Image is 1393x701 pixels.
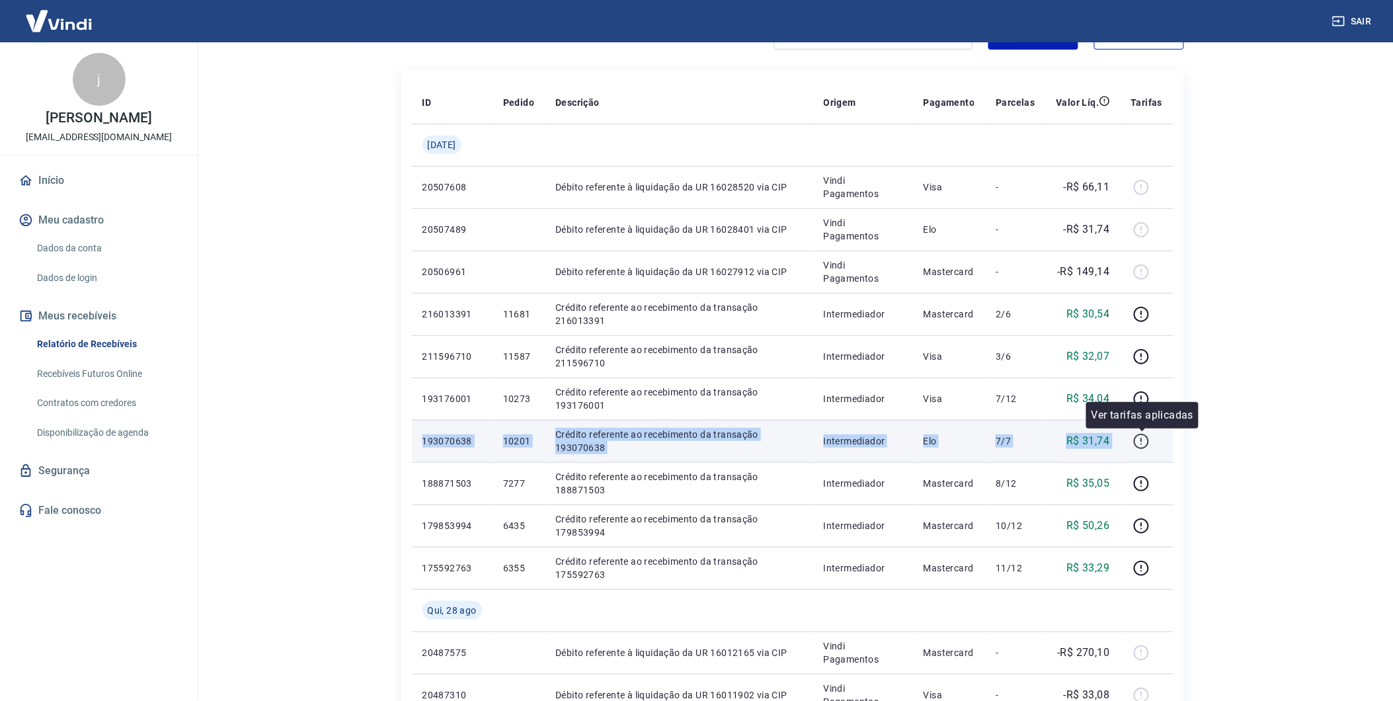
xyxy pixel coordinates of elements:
[32,235,182,262] a: Dados da conta
[924,477,975,490] p: Mastercard
[422,265,482,278] p: 20506961
[503,392,534,405] p: 10273
[32,360,182,388] a: Recebíveis Futuros Online
[824,308,902,321] p: Intermediador
[1064,179,1110,195] p: -R$ 66,11
[996,181,1035,194] p: -
[1066,475,1109,491] p: R$ 35,05
[555,343,802,370] p: Crédito referente ao recebimento da transação 211596710
[422,223,482,236] p: 20507489
[422,477,482,490] p: 188871503
[16,1,102,41] img: Vindi
[16,496,182,525] a: Fale conosco
[428,604,477,617] span: Qui, 28 ago
[924,96,975,109] p: Pagamento
[503,477,534,490] p: 7277
[1056,96,1099,109] p: Valor Líq.
[996,392,1035,405] p: 7/12
[1066,518,1109,534] p: R$ 50,26
[824,477,902,490] p: Intermediador
[16,456,182,485] a: Segurança
[924,519,975,532] p: Mastercard
[996,223,1035,236] p: -
[555,96,600,109] p: Descrição
[996,265,1035,278] p: -
[503,350,534,363] p: 11587
[32,419,182,446] a: Disponibilização de agenda
[996,477,1035,490] p: 8/12
[824,519,902,532] p: Intermediador
[924,223,975,236] p: Elo
[26,130,172,144] p: [EMAIL_ADDRESS][DOMAIN_NAME]
[1058,264,1110,280] p: -R$ 149,14
[46,111,151,125] p: [PERSON_NAME]
[422,308,482,321] p: 216013391
[924,392,975,405] p: Visa
[422,434,482,448] p: 193070638
[924,181,975,194] p: Visa
[824,434,902,448] p: Intermediador
[503,434,534,448] p: 10201
[996,434,1035,448] p: 7/7
[996,350,1035,363] p: 3/6
[924,265,975,278] p: Mastercard
[555,301,802,327] p: Crédito referente ao recebimento da transação 216013391
[996,308,1035,321] p: 2/6
[555,265,802,278] p: Débito referente à liquidação da UR 16027912 via CIP
[428,138,456,151] span: [DATE]
[824,561,902,575] p: Intermediador
[503,561,534,575] p: 6355
[555,513,802,539] p: Crédito referente ao recebimento da transação 179853994
[924,308,975,321] p: Mastercard
[824,259,902,285] p: Vindi Pagamentos
[555,555,802,581] p: Crédito referente ao recebimento da transação 175592763
[996,561,1035,575] p: 11/12
[824,639,902,666] p: Vindi Pagamentos
[422,350,482,363] p: 211596710
[824,174,902,200] p: Vindi Pagamentos
[32,331,182,358] a: Relatório de Recebíveis
[503,308,534,321] p: 11681
[422,561,482,575] p: 175592763
[422,392,482,405] p: 193176001
[16,206,182,235] button: Meu cadastro
[1066,306,1109,322] p: R$ 30,54
[1092,407,1193,423] p: Ver tarifas aplicadas
[73,53,126,106] div: j
[16,302,182,331] button: Meus recebíveis
[1066,349,1109,364] p: R$ 32,07
[1330,9,1377,34] button: Sair
[1058,645,1110,661] p: -R$ 270,10
[555,428,802,454] p: Crédito referente ao recebimento da transação 193070638
[824,216,902,243] p: Vindi Pagamentos
[16,166,182,195] a: Início
[996,646,1035,659] p: -
[1064,222,1110,237] p: -R$ 31,74
[422,96,432,109] p: ID
[422,181,482,194] p: 20507608
[1066,433,1109,449] p: R$ 31,74
[422,646,482,659] p: 20487575
[924,434,975,448] p: Elo
[32,390,182,417] a: Contratos com credores
[555,470,802,497] p: Crédito referente ao recebimento da transação 188871503
[924,561,975,575] p: Mastercard
[1066,560,1109,576] p: R$ 33,29
[824,392,902,405] p: Intermediador
[996,519,1035,532] p: 10/12
[555,223,802,236] p: Débito referente à liquidação da UR 16028401 via CIP
[555,646,802,659] p: Débito referente à liquidação da UR 16012165 via CIP
[555,181,802,194] p: Débito referente à liquidação da UR 16028520 via CIP
[1066,391,1109,407] p: R$ 34,04
[824,350,902,363] p: Intermediador
[924,350,975,363] p: Visa
[924,646,975,659] p: Mastercard
[422,519,482,532] p: 179853994
[503,519,534,532] p: 6435
[32,265,182,292] a: Dados de login
[555,386,802,412] p: Crédito referente ao recebimento da transação 193176001
[1131,96,1163,109] p: Tarifas
[503,96,534,109] p: Pedido
[824,96,856,109] p: Origem
[996,96,1035,109] p: Parcelas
